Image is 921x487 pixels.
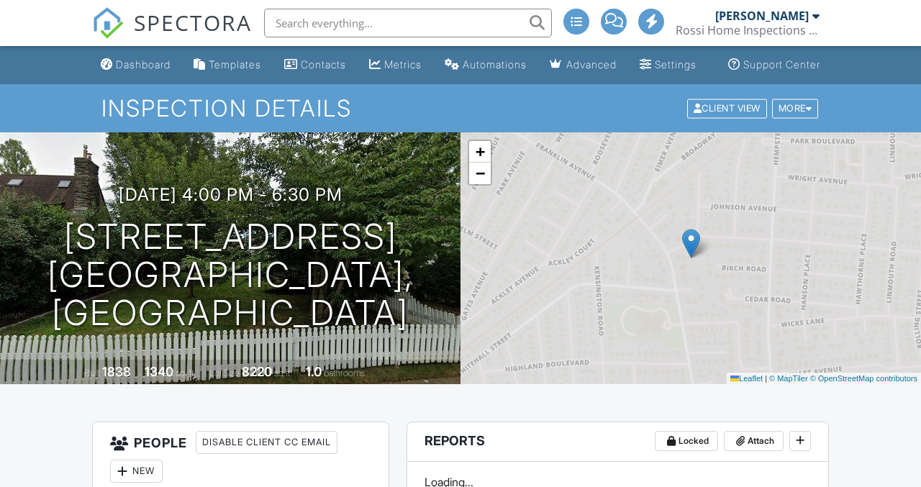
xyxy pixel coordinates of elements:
span: sq. ft. [176,368,196,378]
span: SPECTORA [134,7,252,37]
a: Dashboard [95,52,176,78]
h1: Inspection Details [101,96,820,121]
input: Search everything... [264,9,552,37]
div: Settings [655,58,697,70]
a: Zoom in [469,141,491,163]
div: 1838 [102,364,131,379]
div: New [110,460,163,483]
span: sq.ft. [274,368,292,378]
span: bathrooms [324,368,365,378]
a: Automations (Advanced) [439,52,532,78]
span: + [476,142,485,160]
a: Metrics [363,52,427,78]
div: Support Center [743,58,820,70]
a: SPECTORA [92,19,252,50]
div: Metrics [384,58,422,70]
div: Contacts [301,58,346,70]
div: [PERSON_NAME] [715,9,809,23]
div: Rossi Home Inspections Inc. [676,23,820,37]
div: 1340 [145,364,173,379]
div: Disable Client CC Email [196,431,337,454]
div: Client View [687,99,767,118]
div: Templates [209,58,261,70]
a: Zoom out [469,163,491,184]
h1: [STREET_ADDRESS] [GEOGRAPHIC_DATA], [GEOGRAPHIC_DATA] [23,218,437,332]
a: Client View [686,102,771,113]
span: | [765,374,767,383]
img: Marker [682,229,700,258]
a: © OpenStreetMap contributors [810,374,917,383]
img: The Best Home Inspection Software - Spectora [92,7,124,39]
span: Built [84,368,100,378]
div: Dashboard [116,58,171,70]
div: Advanced [566,58,617,70]
a: Advanced [544,52,622,78]
a: Leaflet [730,374,763,383]
a: Settings [634,52,702,78]
a: Templates [188,52,267,78]
div: 1.0 [306,364,322,379]
div: More [772,99,819,118]
h3: [DATE] 4:00 pm - 6:30 pm [119,185,342,204]
a: Support Center [722,52,826,78]
span: − [476,164,485,182]
span: Lot Size [209,368,240,378]
div: Automations [463,58,527,70]
a: © MapTiler [769,374,808,383]
a: Contacts [278,52,352,78]
div: 8220 [242,364,272,379]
